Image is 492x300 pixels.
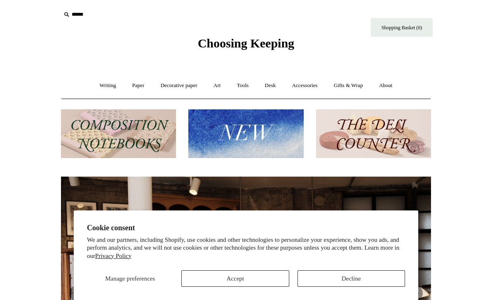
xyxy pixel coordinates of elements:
[153,75,205,97] a: Decorative paper
[92,75,124,97] a: Writing
[371,18,433,37] a: Shopping Basket (0)
[188,109,303,158] img: New.jpg__PID:f73bdf93-380a-4a35-bcfe-7823039498e1
[230,75,256,97] a: Tools
[198,36,294,50] span: Choosing Keeping
[87,236,405,260] p: We and our partners, including Shopify, use cookies and other technologies to personalize your ex...
[258,75,283,97] a: Desk
[372,75,400,97] a: About
[87,224,405,232] h2: Cookie consent
[285,75,325,97] a: Accessories
[316,109,431,158] img: The Deli Counter
[95,253,131,259] a: Privacy Policy
[326,75,370,97] a: Gifts & Wrap
[105,275,155,282] span: Manage preferences
[61,109,176,158] img: 202302 Composition ledgers.jpg__PID:69722ee6-fa44-49dd-a067-31375e5d54ec
[181,270,289,287] button: Accept
[198,43,294,49] a: Choosing Keeping
[298,270,405,287] button: Decline
[125,75,152,97] a: Paper
[206,75,228,97] a: Art
[87,270,173,287] button: Manage preferences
